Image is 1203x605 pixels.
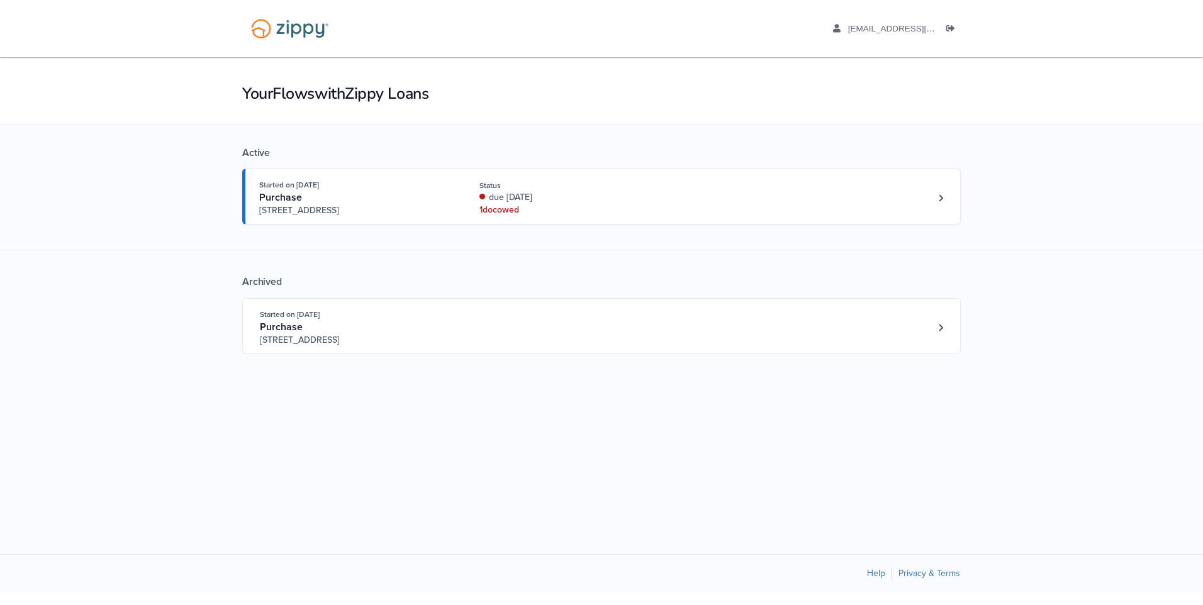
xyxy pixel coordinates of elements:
span: Purchase [260,321,303,333]
span: [STREET_ADDRESS] [260,334,452,347]
h1: Your Flows with Zippy Loans [242,83,961,104]
a: Help [867,568,885,579]
a: edit profile [833,24,992,36]
div: Status [479,180,647,191]
a: Log out [946,24,960,36]
span: Purchase [259,191,302,204]
a: Loan number 4201922 [931,318,950,337]
div: due [DATE] [479,191,647,204]
span: aguilarsheila1@gmail.com [848,24,992,33]
span: Started on [DATE] [260,310,320,319]
a: Open loan 4201922 [242,298,961,354]
a: Loan number 4204000 [931,189,950,208]
img: Logo [243,13,337,45]
div: Active [242,147,961,159]
span: Started on [DATE] [259,180,319,189]
div: Archived [242,275,961,288]
a: Privacy & Terms [898,568,960,579]
a: Open loan 4204000 [242,169,961,225]
span: [STREET_ADDRESS] [259,204,451,217]
div: 1 doc owed [479,204,647,216]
